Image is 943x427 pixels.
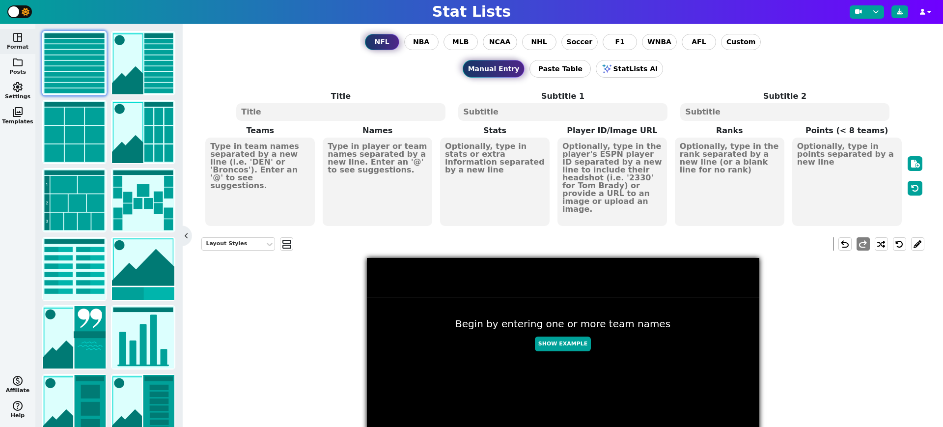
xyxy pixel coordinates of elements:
[43,306,106,369] img: news/quote
[692,37,706,47] span: AFL
[12,31,24,43] span: space_dashboard
[531,37,547,47] span: NHL
[43,169,106,231] img: tier
[432,3,511,21] h1: Stat Lists
[43,238,106,300] img: scores
[452,37,469,47] span: MLB
[201,125,319,137] label: Teams
[596,60,663,78] button: StatLists AI
[788,125,906,137] label: Points (< 8 teams)
[535,337,591,352] button: Show Example
[112,169,174,231] img: bracket
[319,125,436,137] label: Names
[463,60,525,78] button: Manual Entry
[554,125,671,137] label: Player ID/Image URL
[857,237,870,251] button: redo
[12,81,24,93] span: settings
[567,37,593,47] span: Soccer
[413,37,429,47] span: NBA
[374,37,389,47] span: NFL
[112,306,174,369] img: chart
[452,90,674,102] label: Subtitle 1
[489,37,511,47] span: NCAA
[647,37,671,47] span: WNBA
[12,57,24,68] span: folder
[529,60,591,78] button: Paste Table
[436,125,554,137] label: Stats
[615,37,625,47] span: F1
[112,32,174,94] img: list with image
[838,237,852,251] button: undo
[674,90,896,102] label: Subtitle 2
[12,106,24,118] span: photo_library
[43,32,106,94] img: list
[12,400,24,412] span: help
[857,238,869,250] span: redo
[43,101,106,163] img: grid
[839,238,851,250] span: undo
[726,37,755,47] span: Custom
[112,101,174,163] img: grid with image
[230,90,452,102] label: Title
[112,238,174,300] img: matchup
[12,375,24,387] span: monetization_on
[206,240,261,248] div: Layout Styles
[671,125,788,137] label: Ranks
[367,317,759,356] div: Begin by entering one or more team names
